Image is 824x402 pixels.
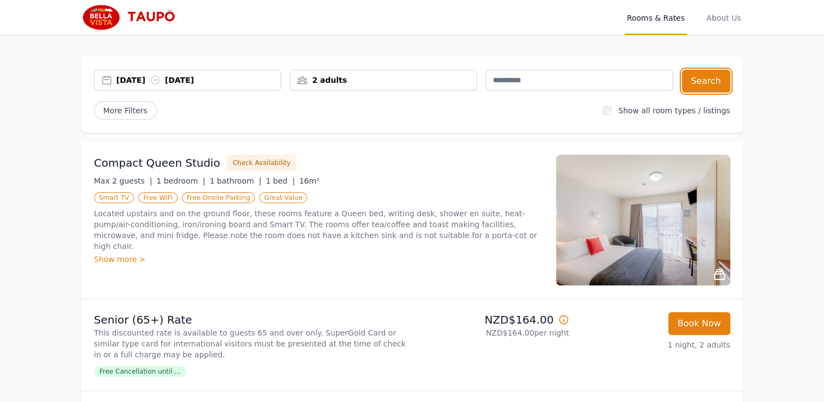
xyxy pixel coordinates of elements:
span: Great Value [259,192,307,203]
p: NZD$164.00 [417,312,569,327]
span: 1 bed | [266,176,295,185]
span: 16m² [299,176,319,185]
button: Check Availability [227,155,296,171]
h3: Compact Queen Studio [94,155,221,170]
p: Senior (65+) Rate [94,312,408,327]
span: Max 2 guests | [94,176,152,185]
p: Located upstairs and on the ground floor, these rooms feature a Queen bed, writing desk, shower e... [94,208,543,252]
div: Show more > [94,254,543,265]
label: Show all room types / listings [618,106,730,115]
span: 1 bedroom | [156,176,205,185]
span: 1 bathroom | [210,176,261,185]
p: This discounted rate is available to guests 65 and over only. SuperGold Card or similar type card... [94,327,408,360]
div: [DATE] [DATE] [117,75,281,86]
span: Free Cancellation until ... [94,366,186,377]
div: 2 adults [290,75,477,86]
p: 1 night, 2 adults [578,339,730,350]
img: Bella Vista Taupo [81,4,186,31]
button: Search [682,70,730,93]
span: Free Onsite Parking [182,192,255,203]
p: NZD$164.00 per night [417,327,569,338]
span: More Filters [94,101,157,120]
button: Book Now [668,312,730,335]
span: Free WiFi [138,192,178,203]
span: Smart TV [94,192,135,203]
